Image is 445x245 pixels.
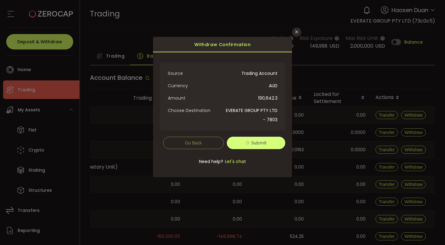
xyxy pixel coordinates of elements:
span: AUD [222,81,278,90]
span: Trading Account [222,69,278,78]
span: Choose Destination [168,106,223,115]
span: Go Back [185,140,202,145]
iframe: Chat Widget [371,178,445,245]
span: 190,642.3 [222,93,278,103]
span: Source [168,69,223,78]
span: Amount [168,93,223,103]
span: Currency [168,81,223,90]
span: EVERATE GROUP PTY LTD - 7803 [222,106,278,124]
span: Let's chat [223,158,246,165]
span: Need help? [199,158,223,165]
div: dialog [153,37,292,177]
button: Go Back [163,137,224,149]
